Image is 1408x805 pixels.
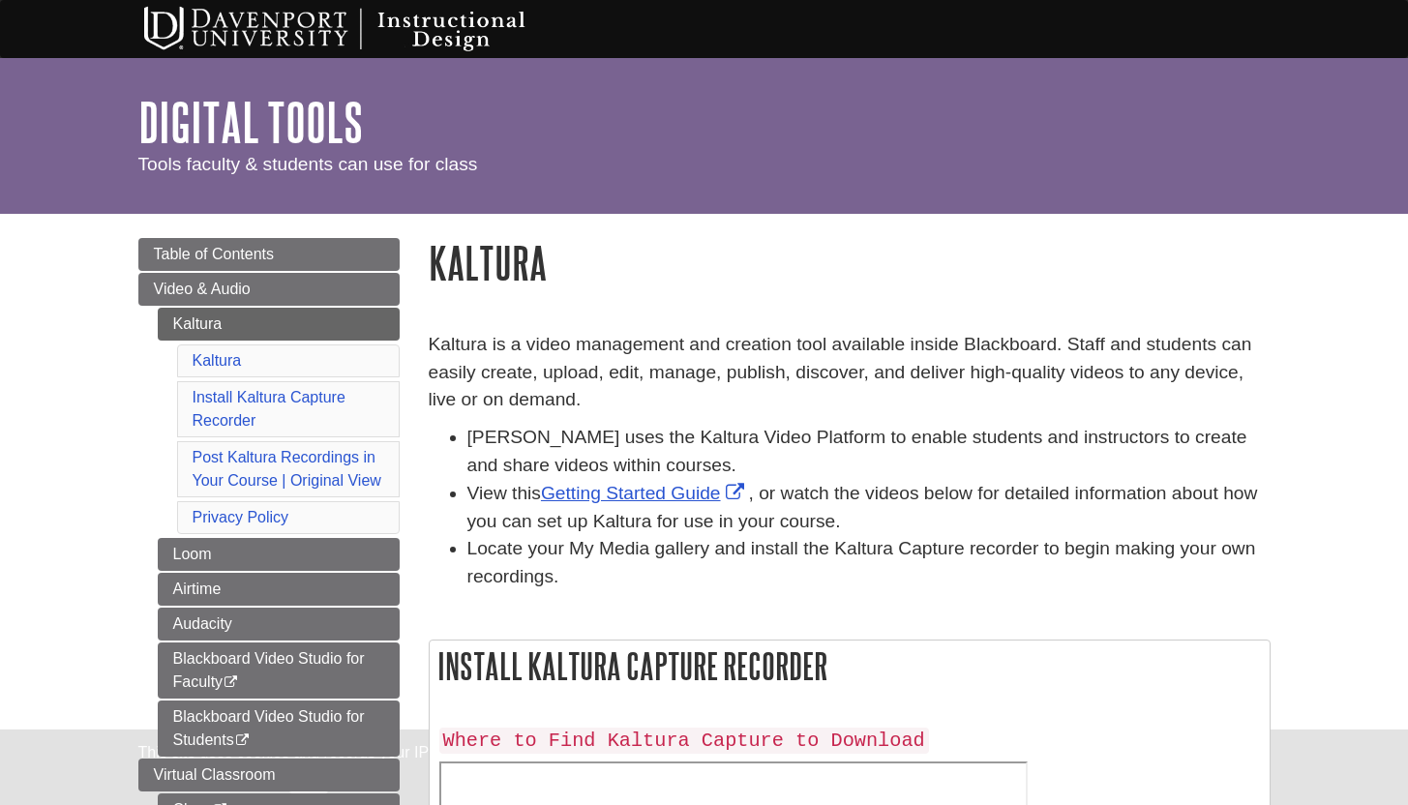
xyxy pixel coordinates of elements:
[138,273,400,306] a: Video & Audio
[158,308,400,341] a: Kaltura
[467,424,1271,480] li: [PERSON_NAME] uses the Kaltura Video Platform to enable students and instructors to create and sh...
[234,734,251,747] i: This link opens in a new window
[138,154,478,174] span: Tools faculty & students can use for class
[541,483,749,503] a: Link opens in new window
[467,480,1271,536] li: View this , or watch the videos below for detailed information about how you can set up Kaltura f...
[429,238,1271,287] h1: Kaltura
[439,728,929,754] code: Where to Find Kaltura Capture to Download
[467,535,1271,591] li: Locate your My Media gallery and install the Kaltura Capture recorder to begin making your own re...
[429,331,1271,414] p: Kaltura is a video management and creation tool available inside Blackboard. Staff and students c...
[138,92,363,152] a: Digital Tools
[138,759,400,791] a: Virtual Classroom
[158,701,400,757] a: Blackboard Video Studio for Students
[154,246,275,262] span: Table of Contents
[223,676,239,689] i: This link opens in a new window
[158,538,400,571] a: Loom
[193,509,289,525] a: Privacy Policy
[158,642,400,699] a: Blackboard Video Studio for Faculty
[193,389,345,429] a: Install Kaltura Capture Recorder
[158,608,400,641] a: Audacity
[158,573,400,606] a: Airtime
[193,449,381,489] a: Post Kaltura Recordings in Your Course | Original View
[129,5,593,53] img: Davenport University Instructional Design
[138,238,400,271] a: Table of Contents
[193,352,242,369] a: Kaltura
[430,641,1270,692] h2: Install Kaltura Capture Recorder
[154,281,251,297] span: Video & Audio
[154,766,276,783] span: Virtual Classroom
